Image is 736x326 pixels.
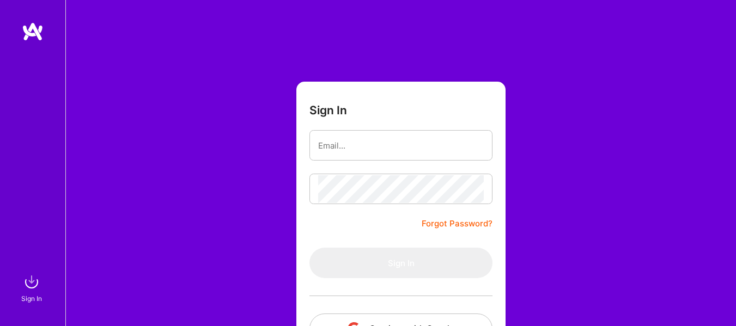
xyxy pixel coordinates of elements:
input: Email... [318,132,484,159]
img: logo [22,22,44,41]
h3: Sign In [309,103,347,117]
a: sign inSign In [23,271,42,304]
button: Sign In [309,248,492,278]
img: sign in [21,271,42,293]
a: Forgot Password? [422,217,492,230]
div: Sign In [21,293,42,304]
